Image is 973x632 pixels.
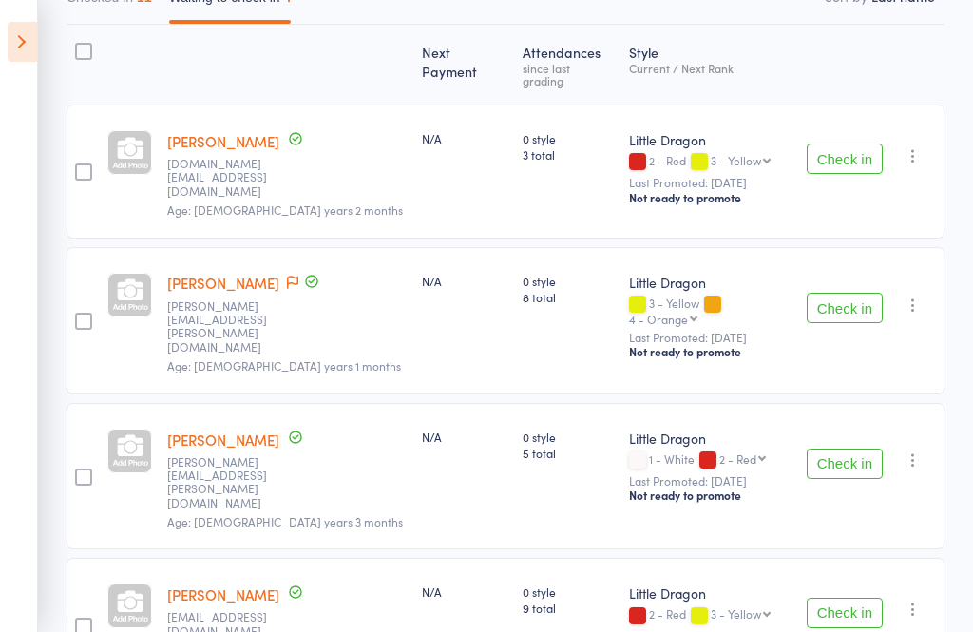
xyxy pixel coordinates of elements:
[629,130,792,149] div: Little Dragon
[629,584,792,603] div: Little Dragon
[523,584,613,600] span: 0 style
[523,289,613,305] span: 8 total
[711,154,761,166] div: 3 - Yellow
[719,452,756,465] div: 2 - Red
[167,201,403,218] span: Age: [DEMOGRAPHIC_DATA] years 2 months
[167,357,401,373] span: Age: [DEMOGRAPHIC_DATA] years 1 months
[629,429,792,448] div: Little Dragon
[523,600,613,616] span: 9 total
[523,273,613,289] span: 0 style
[523,429,613,445] span: 0 style
[167,131,279,151] a: [PERSON_NAME]
[629,154,792,170] div: 2 - Red
[621,33,799,96] div: Style
[629,62,792,74] div: Current / Next Rank
[807,598,883,628] button: Check in
[629,176,792,189] small: Last Promoted: [DATE]
[422,273,508,289] div: N/A
[167,584,279,604] a: [PERSON_NAME]
[422,584,508,600] div: N/A
[711,607,761,620] div: 3 - Yellow
[414,33,516,96] div: Next Payment
[422,429,508,445] div: N/A
[629,607,792,623] div: 2 - Red
[167,513,403,529] span: Age: [DEMOGRAPHIC_DATA] years 3 months
[629,297,792,325] div: 3 - Yellow
[167,455,291,510] small: leigh.carlson@bigpond.com
[167,157,291,198] small: michelle.bond@wesleycollege.edu.au
[523,62,613,86] div: since last grading
[629,452,792,469] div: 1 - White
[629,474,792,488] small: Last Promoted: [DATE]
[523,146,613,163] span: 3 total
[629,273,792,292] div: Little Dragon
[422,130,508,146] div: N/A
[523,130,613,146] span: 0 style
[515,33,620,96] div: Atten­dances
[167,273,279,293] a: [PERSON_NAME]
[807,293,883,323] button: Check in
[629,331,792,344] small: Last Promoted: [DATE]
[629,190,792,205] div: Not ready to promote
[807,144,883,174] button: Check in
[523,445,613,461] span: 5 total
[807,449,883,479] button: Check in
[167,430,279,450] a: [PERSON_NAME]
[629,488,792,503] div: Not ready to promote
[167,299,291,354] small: Janelle.clapton@gmail.com
[629,344,792,359] div: Not ready to promote
[629,313,688,325] div: 4 - Orange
